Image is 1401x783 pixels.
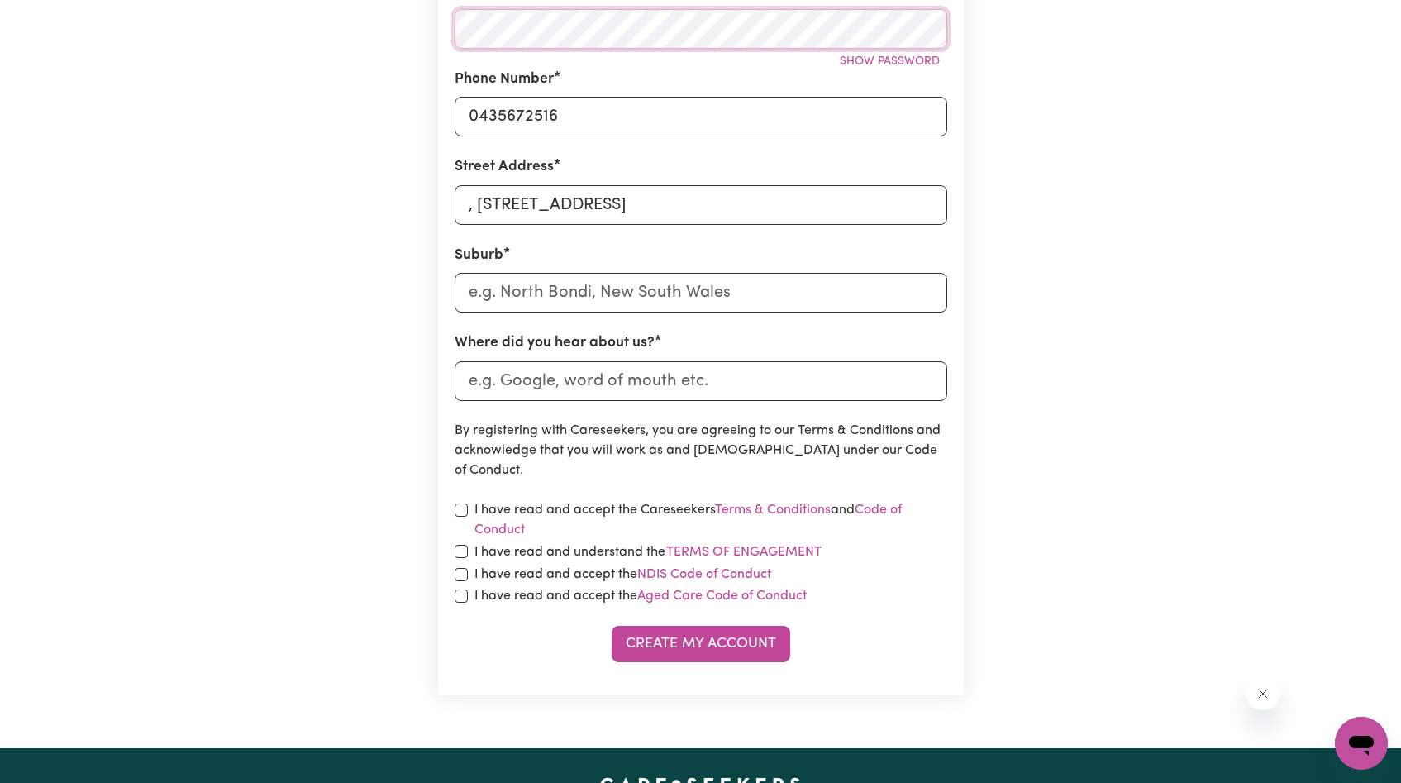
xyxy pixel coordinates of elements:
label: I have read and accept the [474,565,771,585]
a: Aged Care Code of Conduct [637,590,807,603]
input: e.g. 0412 345 678 [455,97,947,136]
label: Phone Number [455,69,554,90]
iframe: Close message [1246,677,1279,710]
iframe: Button to launch messaging window [1335,717,1388,770]
button: Create My Account [612,626,790,662]
input: e.g. 221B Victoria St [455,185,947,225]
button: Show password [832,49,947,74]
p: By registering with Careseekers, you are agreeing to our Terms & Conditions and acknowledge that ... [455,421,947,480]
a: Terms & Conditions [715,504,831,517]
a: Code of Conduct [474,504,902,537]
label: I have read and accept the Careseekers and [474,500,947,540]
input: e.g. North Bondi, New South Wales [455,273,947,313]
a: NDIS Code of Conduct [637,568,771,581]
button: I have read and understand the [665,542,822,563]
label: Suburb [455,245,503,266]
label: I have read and accept the [474,586,807,606]
input: e.g. Google, word of mouth etc. [455,361,947,401]
span: Need any help? [10,12,100,25]
label: I have read and understand the [474,542,822,563]
label: Street Address [455,156,554,178]
label: Where did you hear about us? [455,332,655,354]
span: Show password [840,55,940,68]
